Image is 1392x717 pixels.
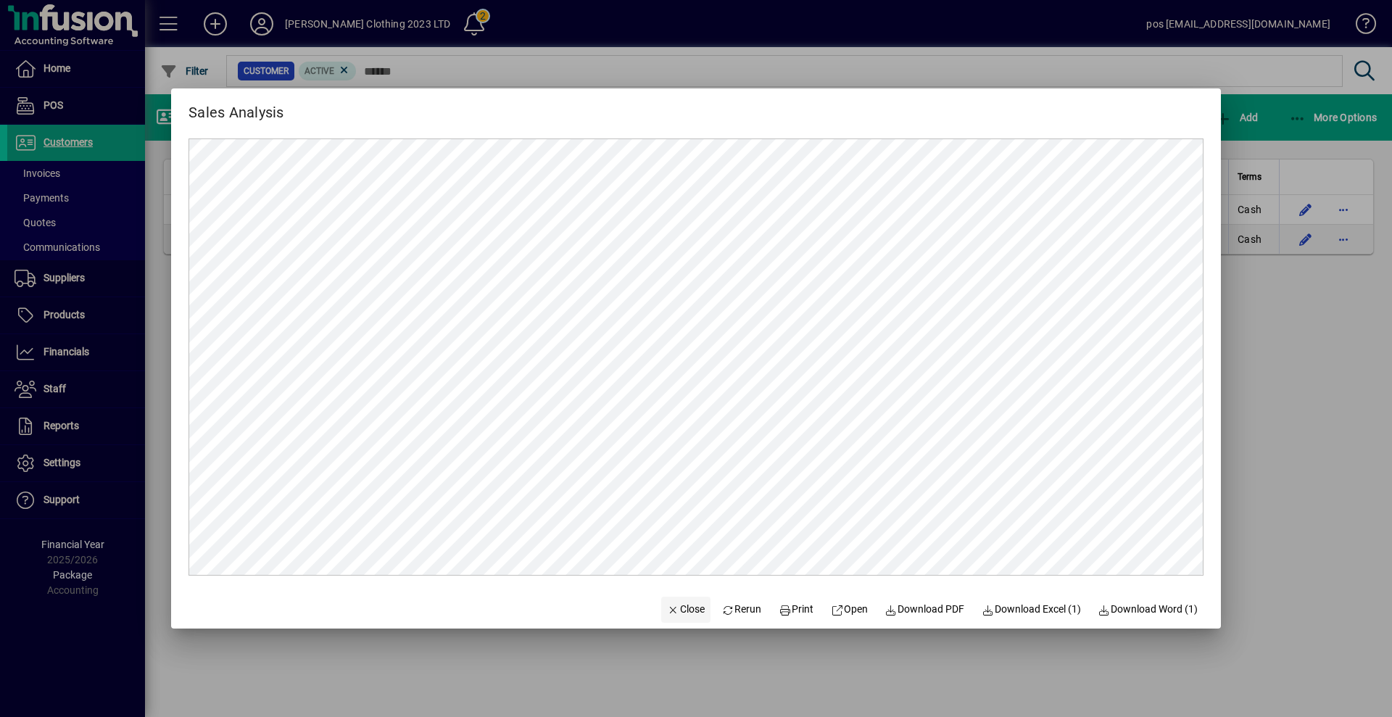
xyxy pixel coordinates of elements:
[879,597,971,623] a: Download PDF
[982,602,1081,617] span: Download Excel (1)
[885,602,965,617] span: Download PDF
[779,602,813,617] span: Print
[667,602,705,617] span: Close
[1093,597,1204,623] button: Download Word (1)
[825,597,874,623] a: Open
[773,597,819,623] button: Print
[976,597,1087,623] button: Download Excel (1)
[171,88,302,124] h2: Sales Analysis
[1098,602,1198,617] span: Download Word (1)
[722,602,762,617] span: Rerun
[831,602,868,617] span: Open
[661,597,710,623] button: Close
